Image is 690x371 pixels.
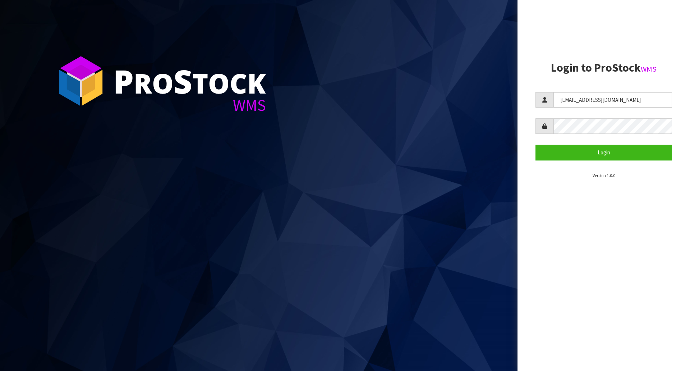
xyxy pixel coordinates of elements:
[113,65,266,97] div: ro tock
[553,92,672,108] input: Username
[535,62,672,74] h2: Login to ProStock
[641,64,657,74] small: WMS
[174,59,192,103] span: S
[113,59,134,103] span: P
[593,173,615,178] small: Version 1.0.0
[113,97,266,113] div: WMS
[535,145,672,160] button: Login
[54,54,108,108] img: ProStock Cube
